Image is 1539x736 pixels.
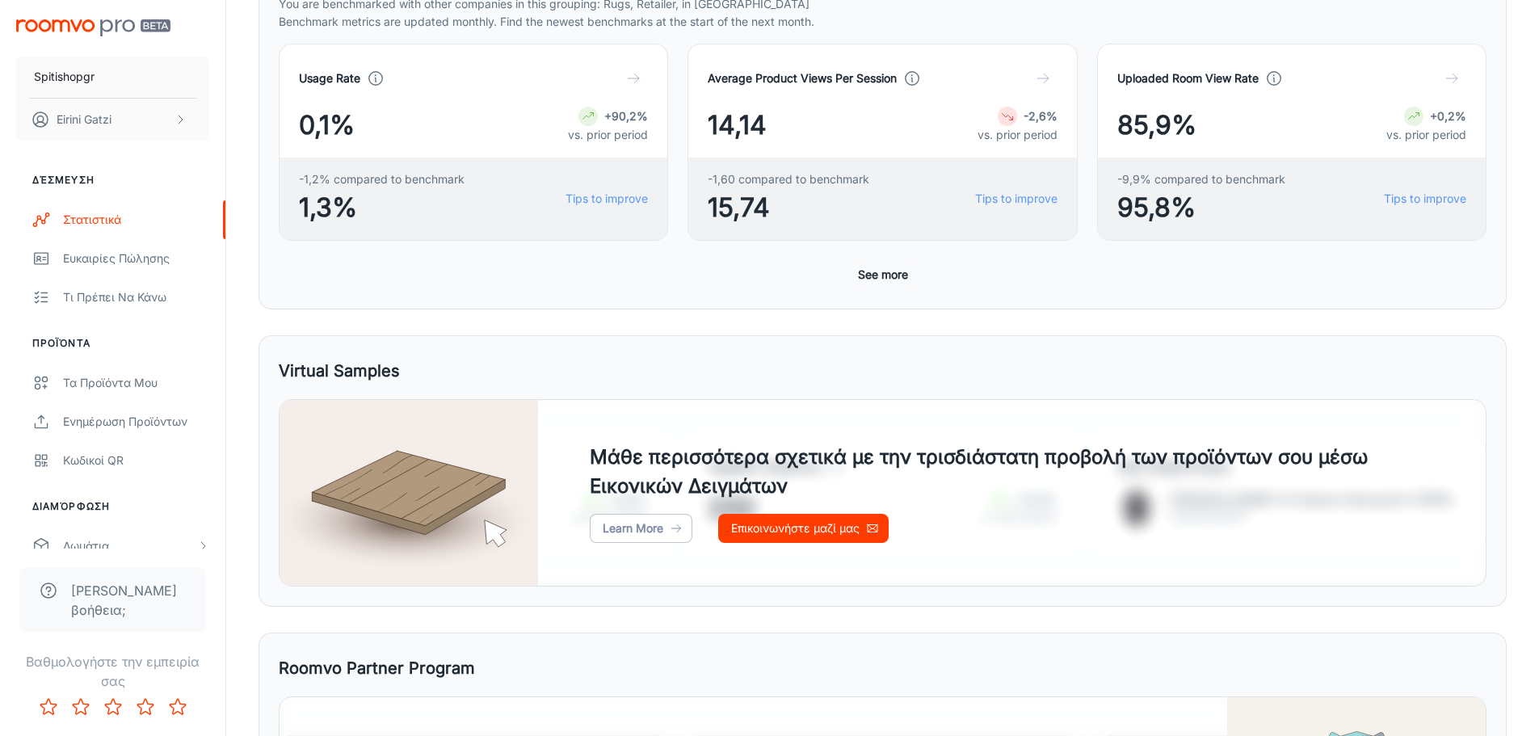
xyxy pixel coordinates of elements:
p: vs. prior period [568,126,648,144]
div: Στατιστικά [63,211,209,229]
button: Eirini Gatzi [16,99,209,141]
button: Rate 3 star [97,691,129,723]
p: Spitishopgr [34,68,95,86]
h4: Μάθε περισσότερα σχετικά με την τρισδιάστατη προβολή των προϊόντων σου μέσω Εικονικών Δειγμάτων [590,443,1434,501]
h4: Uploaded Room View Rate [1117,69,1259,87]
h5: Roomvo Partner Program [279,656,475,680]
button: See more [851,260,915,289]
p: Eirini Gatzi [57,111,111,128]
p: vs. prior period [1386,126,1466,144]
div: Κωδικοί QR [63,452,209,469]
span: -9,9% compared to benchmark [1117,170,1285,188]
div: Τι πρέπει να κάνω [63,288,209,306]
h4: Average Product Views Per Session [708,69,897,87]
div: Δωμάτια [63,537,196,555]
strong: +0,2% [1430,109,1466,123]
h5: Virtual Samples [279,359,400,383]
button: Rate 2 star [65,691,97,723]
span: 85,9% [1117,106,1196,145]
span: 14,14 [708,106,767,145]
button: Rate 1 star [32,691,65,723]
p: vs. prior period [978,126,1058,144]
p: Benchmark metrics are updated monthly. Find the newest benchmarks at the start of the next month. [279,13,1486,31]
span: -1,60 compared to benchmark [708,170,869,188]
p: Βαθμολογήστε την εμπειρία σας [13,652,212,691]
button: Rate 5 star [162,691,194,723]
a: Επικοινωνήστε μαζί μας [718,514,889,543]
a: Tips to improve [566,190,648,208]
span: 95,8% [1117,188,1285,227]
button: Spitishopgr [16,56,209,98]
span: 0,1% [299,106,355,145]
a: Learn More [590,514,692,543]
h4: Usage Rate [299,69,360,87]
a: Tips to improve [975,190,1058,208]
span: 15,74 [708,188,869,227]
a: Tips to improve [1384,190,1466,208]
strong: +90,2% [604,109,648,123]
img: Roomvo PRO Beta [16,19,170,36]
div: Τα προϊόντα μου [63,374,209,392]
div: Ευκαιρίες πώλησης [63,250,209,267]
span: 1,3% [299,188,465,227]
button: Rate 4 star [129,691,162,723]
span: [PERSON_NAME] βοήθεια; [71,581,187,620]
strong: -2,6% [1024,109,1058,123]
div: Ενημέρωση Προϊόντων [63,413,209,431]
span: -1,2% compared to benchmark [299,170,465,188]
